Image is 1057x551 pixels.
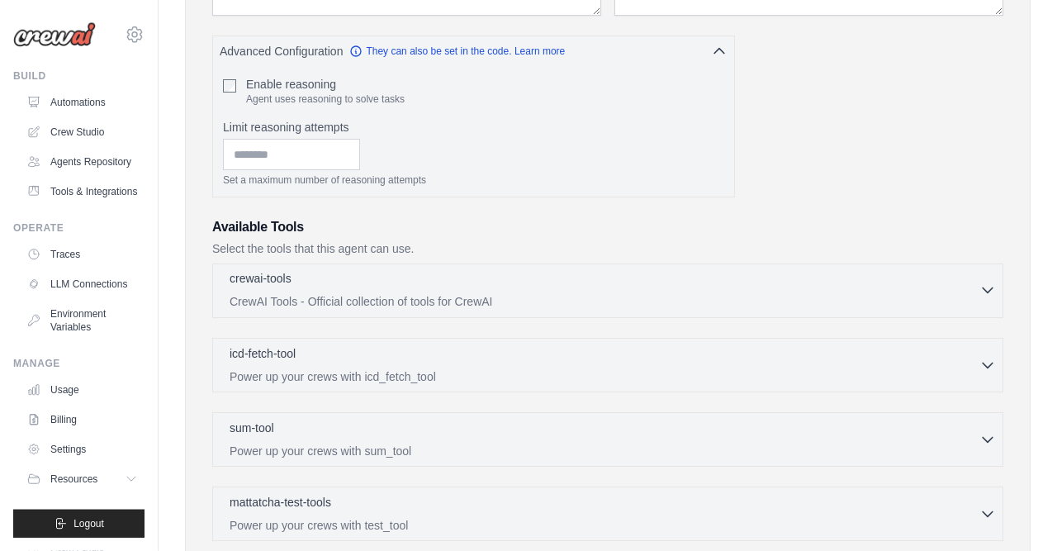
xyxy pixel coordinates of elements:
button: Advanced Configuration They can also be set in the code. Learn more [213,36,734,66]
span: Advanced Configuration [220,43,343,59]
p: Power up your crews with icd_fetch_tool [230,368,979,385]
a: Tools & Integrations [20,178,145,205]
button: Resources [20,466,145,492]
label: Enable reasoning [246,76,405,93]
p: CrewAI Tools - Official collection of tools for CrewAI [230,293,979,310]
span: Logout [73,517,104,530]
p: icd-fetch-tool [230,345,296,362]
span: Resources [50,473,97,486]
div: Build [13,69,145,83]
a: Agents Repository [20,149,145,175]
a: Traces [20,241,145,268]
p: crewai-tools [230,270,292,287]
p: Set a maximum number of reasoning attempts [223,173,724,187]
p: mattatcha-test-tools [230,494,331,511]
p: Power up your crews with sum_tool [230,443,979,459]
button: icd-fetch-tool Power up your crews with icd_fetch_tool [220,345,996,385]
a: LLM Connections [20,271,145,297]
p: sum-tool [230,420,274,436]
p: Power up your crews with test_tool [230,517,979,534]
a: Settings [20,436,145,463]
a: Crew Studio [20,119,145,145]
img: Logo [13,22,96,47]
a: They can also be set in the code. Learn more [349,45,565,58]
a: Billing [20,406,145,433]
a: Environment Variables [20,301,145,340]
p: Agent uses reasoning to solve tasks [246,93,405,106]
button: mattatcha-test-tools Power up your crews with test_tool [220,494,996,534]
button: crewai-tools CrewAI Tools - Official collection of tools for CrewAI [220,270,996,310]
div: Operate [13,221,145,235]
div: Manage [13,357,145,370]
a: Automations [20,89,145,116]
button: Logout [13,510,145,538]
a: Usage [20,377,145,403]
h3: Available Tools [212,217,1003,237]
p: Select the tools that this agent can use. [212,240,1003,257]
label: Limit reasoning attempts [223,119,724,135]
button: sum-tool Power up your crews with sum_tool [220,420,996,459]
